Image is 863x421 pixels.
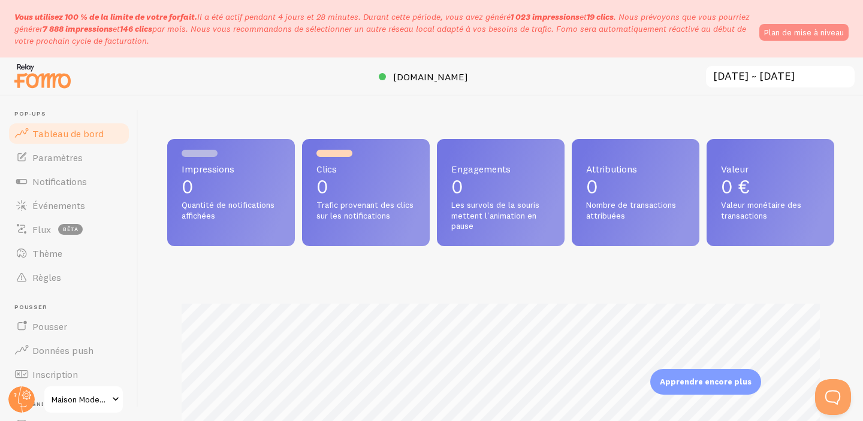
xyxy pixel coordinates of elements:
[815,379,851,415] iframe: Aide Scout Beacon - Ouvrir
[764,27,844,38] font: Plan de mise à niveau
[7,241,131,265] a: Thème
[7,217,131,241] a: Flux bêta
[32,223,51,235] font: Flux
[32,344,93,356] font: Données push
[721,199,801,221] font: Valeur monétaire des transactions
[32,320,67,332] font: Pousser
[316,163,337,175] font: Clics
[7,146,131,169] a: Paramètres
[7,338,131,362] a: Données push
[32,368,78,380] font: Inscription
[52,394,112,405] font: Maison Modeste
[63,226,79,232] font: bêta
[7,122,131,146] a: Tableau de bord
[32,199,85,211] font: Événements
[7,362,131,386] a: Inscription
[14,23,746,46] font: par mois. Nous vous recommandons de sélectionner un autre réseau local adapté à vos besoins de tr...
[451,199,539,231] font: Les survols de la souris mettent l'animation en pause
[182,175,194,198] font: 0
[580,11,587,22] font: et
[586,175,598,198] font: 0
[32,152,83,163] font: Paramètres
[7,169,131,193] a: Notifications
[32,247,62,259] font: Thème
[14,110,46,117] font: Pop-ups
[120,23,152,34] font: 146 clics
[511,11,580,22] font: 1 023 impressions
[316,199,414,221] font: Trafic provenant des clics sur les notifications
[7,265,131,289] a: Règles
[721,163,749,175] font: Valeur
[721,175,750,198] font: 0 €
[7,314,131,338] a: Pousser
[586,199,676,221] font: Nombre de transactions attribuées
[43,385,124,414] a: Maison Modeste
[587,11,614,22] font: 19 clics
[43,23,113,34] font: 7 888 impressions
[316,175,328,198] font: 0
[586,163,637,175] font: Attributions
[32,271,61,283] font: Règles
[451,175,463,198] font: 0
[451,163,511,175] font: Engagements
[7,193,131,217] a: Événements
[13,60,73,91] img: fomo-relay-logo-orange.svg
[197,11,511,22] font: Il a été actif pendant 4 jours et 28 minutes. Durant cette période, vous avez généré
[650,369,761,395] div: Apprendre encore plus
[182,163,234,175] font: Impressions
[14,11,197,22] font: Vous utilisez 100 % de la limite de votre forfait.
[32,128,104,140] font: Tableau de bord
[113,23,120,34] font: et
[14,303,47,311] font: Pousser
[182,199,274,221] font: Quantité de notifications affichées
[32,175,87,187] font: Notifications
[660,377,752,386] font: Apprendre encore plus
